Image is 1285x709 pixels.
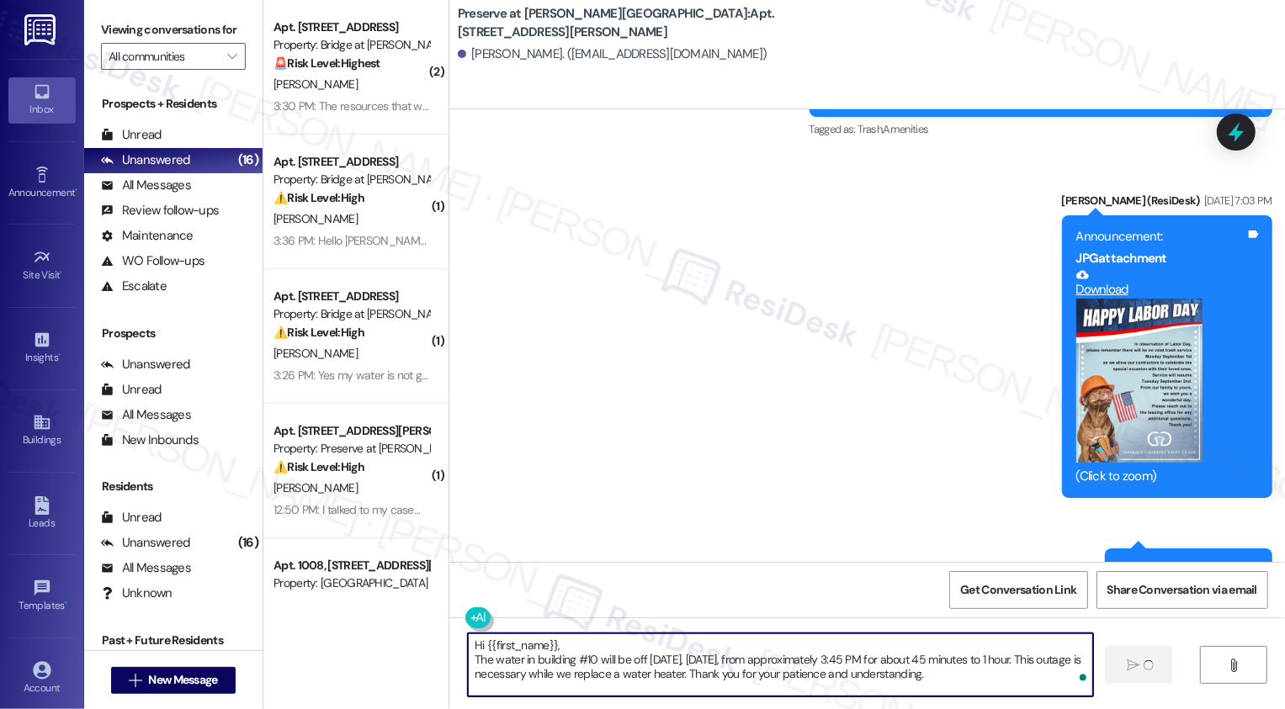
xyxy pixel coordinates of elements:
div: Announcement: [1119,561,1245,579]
a: Leads [8,491,76,537]
div: 3:26 PM: Yes my water is not getting hot can you guys please fix the water heater . [273,368,674,383]
button: Zoom image [1076,299,1203,462]
div: Property: Preserve at [PERSON_NAME][GEOGRAPHIC_DATA] [273,440,429,458]
span: Amenities [884,122,929,136]
div: Tagged as: [810,117,1273,141]
button: Get Conversation Link [949,571,1087,609]
div: (16) [234,147,263,173]
a: Account [8,656,76,701]
span: [PERSON_NAME] [273,346,358,361]
div: Unread [101,381,162,399]
label: Viewing conversations for [101,17,246,43]
div: Property: [GEOGRAPHIC_DATA] [273,574,429,592]
strong: 🚨 Risk Level: Highest [273,56,380,71]
div: Maintenance [101,227,194,245]
div: New Inbounds [101,431,199,449]
span: • [65,597,67,609]
span: • [75,184,77,196]
div: Escalate [101,278,167,295]
a: Buildings [8,408,76,453]
div: Property: Bridge at [PERSON_NAME][GEOGRAPHIC_DATA] [273,36,429,54]
span: Share Conversation via email [1107,581,1257,599]
div: Apt. [STREET_ADDRESS][PERSON_NAME] [273,422,429,440]
div: Apt. [STREET_ADDRESS] [273,153,429,171]
div: (16) [234,530,263,556]
div: WO Follow-ups [101,252,204,270]
a: Download [1076,268,1203,298]
div: Unknown [101,585,173,602]
div: Residents [84,478,263,495]
span: • [61,267,63,278]
div: Unread [101,509,162,526]
span: [PERSON_NAME] [273,211,358,226]
a: Insights • [8,325,76,371]
img: ResiDesk Logo [24,14,59,45]
div: Unread [101,126,162,144]
div: Unanswered [101,534,190,552]
b: JPG attachment [1076,250,1167,267]
div: [PERSON_NAME] (ResiDesk) [1062,192,1272,215]
div: (Click to zoom) [1076,468,1203,485]
span: Trash , [858,122,883,136]
input: All communities [109,43,219,70]
button: New Message [111,667,236,694]
div: All Messages [101,177,191,194]
div: Apt. 1008, [STREET_ADDRESS][PERSON_NAME] [273,557,429,574]
i:  [1127,659,1139,672]
div: Announcement: [1076,228,1203,246]
div: All Messages [101,559,191,577]
div: Prospects + Residents [84,95,263,113]
div: Unanswered [101,151,190,169]
strong: ⚠️ Risk Level: High [273,459,364,474]
textarea: To enrich screen reader interactions, please activate Accessibility in Grammarly extension settings [468,633,1093,696]
div: [DATE] 7:03 PM [1200,192,1272,209]
div: Prospects [84,325,263,342]
div: Unanswered [101,356,190,373]
strong: ⚠️ Risk Level: High [273,325,364,340]
span: New Message [148,671,217,689]
div: [PERSON_NAME]. ([EMAIL_ADDRESS][DOMAIN_NAME]) [458,45,767,63]
div: Property: Bridge at [PERSON_NAME][GEOGRAPHIC_DATA] [273,171,429,188]
div: Property: Bridge at [PERSON_NAME][GEOGRAPHIC_DATA] [273,305,429,323]
div: 3:36 PM: Hello [PERSON_NAME]'ve been trying to reach out through email to the manager about renew... [273,233,1203,248]
a: Templates • [8,574,76,619]
i:  [1227,659,1240,672]
div: All Messages [101,406,191,424]
b: Preserve at [PERSON_NAME][GEOGRAPHIC_DATA]: Apt. [STREET_ADDRESS][PERSON_NAME] [458,5,794,41]
a: Inbox [8,77,76,123]
i:  [129,674,141,687]
strong: ⚠️ Risk Level: High [273,190,364,205]
a: Site Visit • [8,243,76,288]
div: Apt. [STREET_ADDRESS] [273,19,429,36]
span: [PERSON_NAME] [273,480,358,495]
div: Apt. [STREET_ADDRESS] [273,288,429,305]
span: • [58,349,61,361]
div: 12:50 PM: I talked to my caseworker and she told me that my rent was sent [DATE][DATE] so my rent... [273,502,1203,517]
span: Get Conversation Link [960,581,1076,599]
button: Share Conversation via email [1096,571,1268,609]
i:  [227,50,236,63]
span: [PERSON_NAME] [273,77,358,92]
div: Review follow-ups [101,202,219,220]
div: Past + Future Residents [84,632,263,649]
